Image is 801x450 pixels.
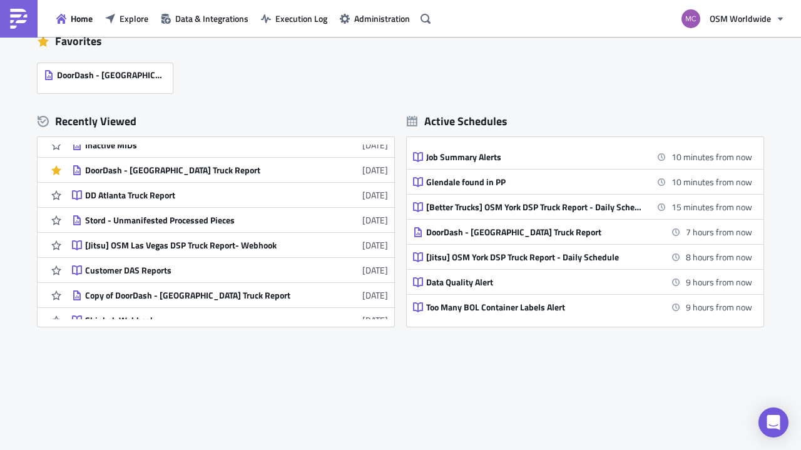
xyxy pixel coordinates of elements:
[362,314,388,327] time: 2025-08-12T17:02:28Z
[413,220,752,244] a: DoorDash - [GEOGRAPHIC_DATA] Truck Report7 hours from now
[50,9,99,28] button: Home
[426,227,645,238] div: DoorDash - [GEOGRAPHIC_DATA] Truck Report
[413,245,752,269] a: [Jitsu] OSM York DSP Truck Report - Daily Schedule8 hours from now
[758,407,788,437] div: Open Intercom Messenger
[72,308,388,332] a: Shipbob Webhook[DATE]
[85,190,304,201] div: DD Atlanta Truck Report
[72,183,388,207] a: DD Atlanta Truck Report[DATE]
[155,9,255,28] button: Data & Integrations
[680,8,702,29] img: Avatar
[38,112,394,131] div: Recently Viewed
[85,240,304,251] div: [Jitsu] OSM Las Vegas DSP Truck Report- Webhook
[413,295,752,319] a: Too Many BOL Container Labels Alert9 hours from now
[362,188,388,202] time: 2025-09-24T14:51:16Z
[413,270,752,294] a: Data Quality Alert9 hours from now
[72,208,388,232] a: Stord - Unmanifested Processed Pieces[DATE]
[85,140,304,151] div: Inactive MIDs
[426,302,645,313] div: Too Many BOL Container Labels Alert
[686,225,752,238] time: 2025-10-01 06:00
[413,195,752,219] a: [Better Trucks] OSM York DSP Truck Report - Daily Schedule15 minutes from now
[426,176,645,188] div: Glendale found in PP
[71,12,93,25] span: Home
[354,12,410,25] span: Administration
[362,163,388,176] time: 2025-09-24T14:51:33Z
[275,12,327,25] span: Execution Log
[38,32,763,51] div: Favorites
[686,275,752,289] time: 2025-10-01 08:00
[334,9,416,28] button: Administration
[426,277,645,288] div: Data Quality Alert
[57,69,166,81] span: DoorDash - [GEOGRAPHIC_DATA] Truck Report
[426,151,645,163] div: Job Summary Alerts
[413,170,752,194] a: Glendale found in PP10 minutes from now
[674,5,792,33] button: OSM Worldwide
[671,150,752,163] time: 2025-09-30 23:00
[686,250,752,263] time: 2025-10-01 07:00
[407,114,508,128] div: Active Schedules
[362,263,388,277] time: 2025-09-23T18:20:53Z
[72,158,388,182] a: DoorDash - [GEOGRAPHIC_DATA] Truck Report[DATE]
[85,165,304,176] div: DoorDash - [GEOGRAPHIC_DATA] Truck Report
[38,57,179,93] a: DoorDash - [GEOGRAPHIC_DATA] Truck Report
[362,238,388,252] time: 2025-09-23T20:11:56Z
[120,12,148,25] span: Explore
[72,283,388,307] a: Copy of DoorDash - [GEOGRAPHIC_DATA] Truck Report[DATE]
[671,200,752,213] time: 2025-09-30 23:05
[255,9,334,28] button: Execution Log
[175,12,248,25] span: Data & Integrations
[72,258,388,282] a: Customer DAS Reports[DATE]
[362,289,388,302] time: 2025-09-03T13:55:27Z
[85,215,304,226] div: Stord - Unmanifested Processed Pieces
[686,300,752,314] time: 2025-10-01 08:00
[85,265,304,276] div: Customer DAS Reports
[426,202,645,213] div: [Better Trucks] OSM York DSP Truck Report - Daily Schedule
[85,290,304,301] div: Copy of DoorDash - [GEOGRAPHIC_DATA] Truck Report
[72,133,388,157] a: Inactive MIDs[DATE]
[413,145,752,169] a: Job Summary Alerts10 minutes from now
[710,12,771,25] span: OSM Worldwide
[72,233,388,257] a: [Jitsu] OSM Las Vegas DSP Truck Report- Webhook[DATE]
[362,138,388,151] time: 2025-09-24T14:55:03Z
[426,252,645,263] div: [Jitsu] OSM York DSP Truck Report - Daily Schedule
[362,213,388,227] time: 2025-09-23T21:08:14Z
[85,315,304,326] div: Shipbob Webhook
[99,9,155,28] button: Explore
[9,9,29,29] img: PushMetrics
[671,175,752,188] time: 2025-09-30 23:00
